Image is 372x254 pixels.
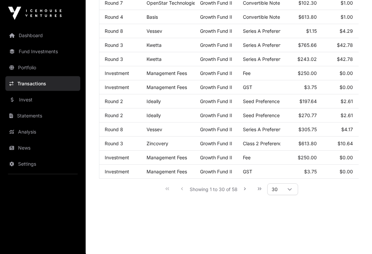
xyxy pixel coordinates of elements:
span: Seed Preference Shares [243,99,296,104]
td: $197.64 [280,95,322,109]
a: Round 8 [105,28,123,34]
span: Series A Preference Shares (Secondary) [243,57,331,62]
a: Basis [147,14,158,20]
a: Growth Fund II [200,28,232,34]
a: Transactions [5,76,80,91]
span: Convertible Note ([DATE]) [243,14,300,20]
td: $250.00 [280,151,322,165]
span: Showing 1 to 30 of 58 [190,187,238,192]
td: $1.15 [280,24,322,38]
a: Round 3 [105,141,123,147]
a: Portfolio [5,60,80,75]
a: Vessev [147,127,162,133]
a: Round 4 [105,14,123,20]
td: $250.00 [280,67,322,81]
span: $10.64 [338,141,353,147]
a: Growth Fund II [200,99,232,104]
td: $3.75 [280,81,322,95]
span: GST [243,85,252,90]
a: Zincovery [147,141,168,147]
iframe: Chat Widget [339,222,372,254]
a: Round 3 [105,43,123,48]
a: Round 2 [105,113,123,118]
a: Growth Fund II [200,169,232,175]
a: Dashboard [5,28,80,43]
a: Ideally [147,99,161,104]
a: Growth Fund II [200,127,232,133]
a: Vessev [147,28,162,34]
a: Investment [105,71,129,76]
span: $2.61 [341,113,353,118]
a: News [5,141,80,155]
a: Invest [5,92,80,107]
p: Management Fees [147,169,189,175]
p: Management Fees [147,85,189,90]
a: Round 2 [105,99,123,104]
a: Growth Fund II [200,155,232,161]
a: Growth Fund II [200,14,232,20]
span: Rows per page [268,184,282,195]
span: $42.78 [337,43,353,48]
span: $1.00 [341,0,353,6]
span: $4.17 [341,127,353,133]
span: Seed Preference Shares [243,113,296,118]
span: Fee [243,155,251,161]
a: Statements [5,108,80,123]
a: Growth Fund II [200,71,232,76]
span: $0.00 [340,169,353,175]
a: Investment [105,85,129,90]
span: Convertible Note ([DATE]) [243,0,300,6]
a: Growth Fund II [200,141,232,147]
span: $1.00 [341,14,353,20]
span: Fee [243,71,251,76]
span: Class 2 Preference Shares [243,141,301,147]
a: Round 7 [105,0,123,6]
img: Icehouse Ventures Logo [8,7,62,20]
a: OpenStar Technologies [147,0,198,6]
span: $0.00 [340,85,353,90]
td: $765.66 [280,38,322,53]
td: $613.80 [280,10,322,24]
p: Management Fees [147,71,189,76]
span: GST [243,169,252,175]
a: Investment [105,169,129,175]
td: $3.75 [280,165,322,179]
a: Growth Fund II [200,43,232,48]
a: Investment [105,155,129,161]
a: Settings [5,157,80,171]
button: Last Page [253,182,266,196]
span: $2.61 [341,99,353,104]
button: Next Page [238,182,252,196]
a: Growth Fund II [200,57,232,62]
span: $0.00 [340,155,353,161]
a: Growth Fund II [200,85,232,90]
span: Series A Preference Shares [243,28,303,34]
span: $0.00 [340,71,353,76]
td: $270.77 [280,109,322,123]
a: Growth Fund II [200,0,232,6]
td: $613.80 [280,137,322,151]
a: Ideally [147,113,161,118]
a: Round 3 [105,57,123,62]
span: Series A Preference Shares [243,43,303,48]
a: Growth Fund II [200,113,232,118]
a: Analysis [5,124,80,139]
td: $243.02 [280,53,322,67]
p: Management Fees [147,155,189,161]
span: Series A Preference Shares [243,127,303,133]
span: $42.78 [337,57,353,62]
a: Round 8 [105,127,123,133]
a: Fund Investments [5,44,80,59]
a: Kwetta [147,43,162,48]
span: $4.29 [340,28,353,34]
a: Kwetta [147,57,162,62]
td: $305.75 [280,123,322,137]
